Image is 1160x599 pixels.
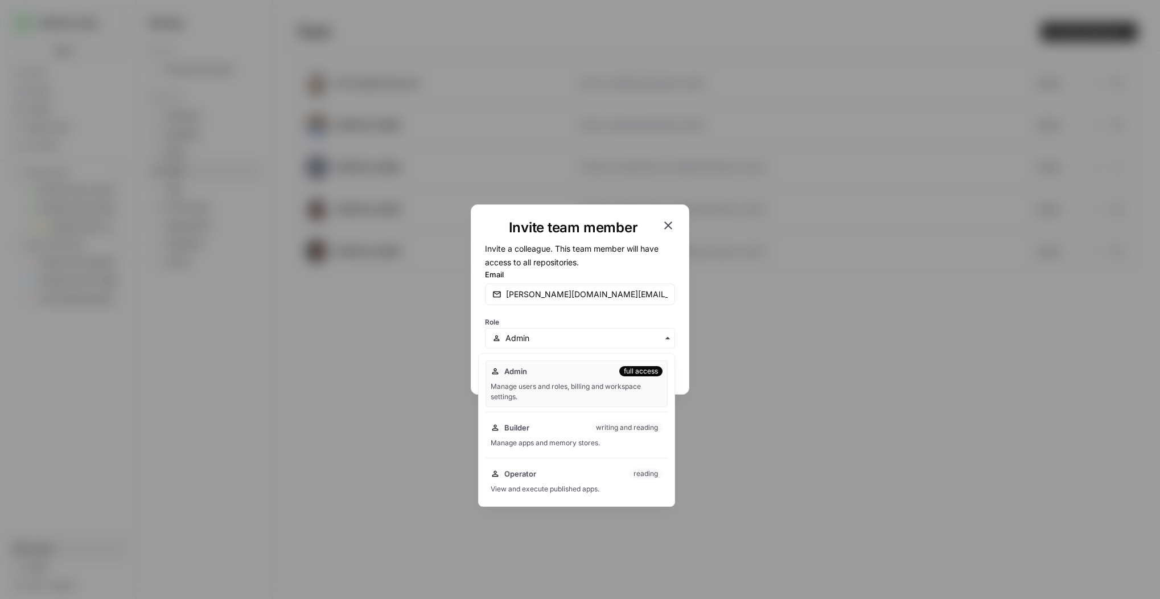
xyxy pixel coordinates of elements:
[505,333,668,344] input: Admin
[491,484,663,494] div: View and execute published apps.
[629,469,663,479] div: reading
[485,219,661,237] h1: Invite team member
[619,366,663,376] div: full access
[491,438,663,448] div: Manage apps and memory stores.
[506,289,668,300] input: email@company.com
[491,381,663,402] div: Manage users and roles, billing and workspace settings.
[591,422,663,433] div: writing and reading
[485,318,499,326] span: Role
[504,366,527,377] span: Admin
[485,244,659,267] span: Invite a colleague. This team member will have access to all repositories.
[504,422,529,433] span: Builder
[485,269,675,280] label: Email
[504,468,536,479] span: Operator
